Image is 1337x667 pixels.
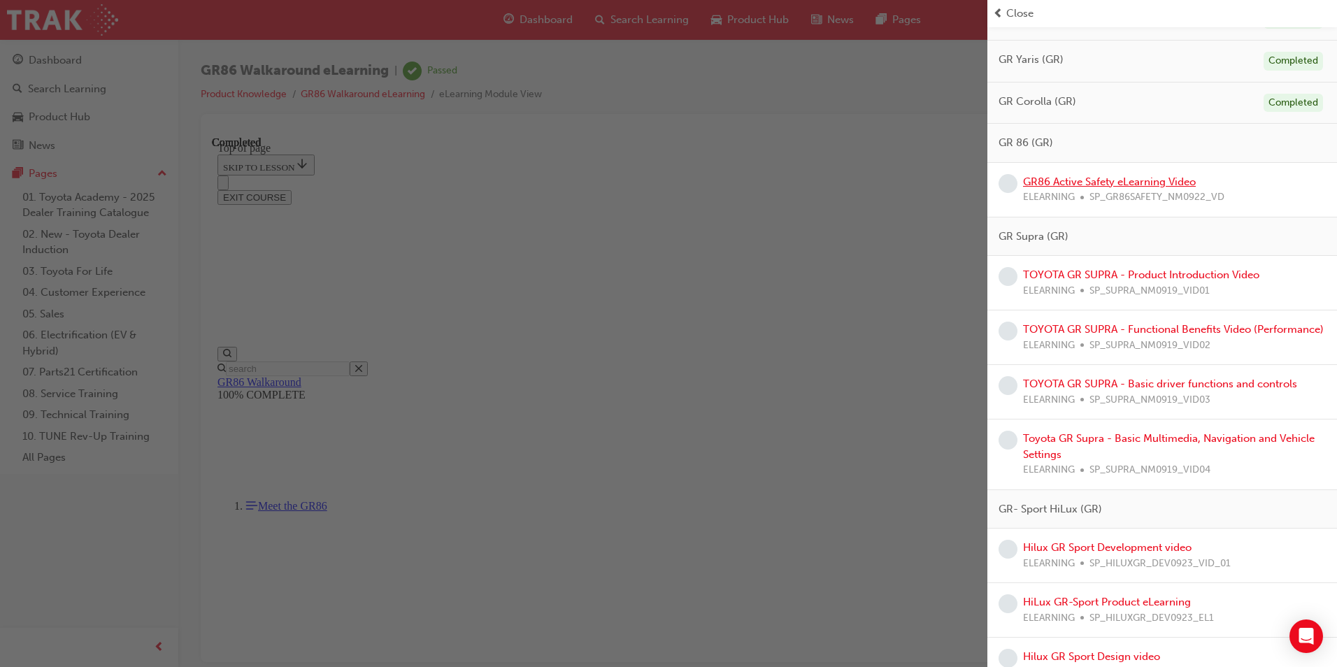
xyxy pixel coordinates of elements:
[1023,283,1075,299] span: ELEARNING
[999,431,1017,450] span: learningRecordVerb_NONE-icon
[1023,596,1191,608] a: HiLux GR-Sport Product eLearning
[999,229,1068,245] span: GR Supra (GR)
[999,376,1017,395] span: learningRecordVerb_NONE-icon
[6,39,17,54] button: Close navigation menu
[999,267,1017,286] span: learningRecordVerb_NONE-icon
[999,594,1017,613] span: learningRecordVerb_NONE-icon
[1023,392,1075,408] span: ELEARNING
[999,174,1017,193] span: learningRecordVerb_NONE-icon
[1023,268,1259,281] a: TOYOTA GR SUPRA - Product Introduction Video
[1023,189,1075,206] span: ELEARNING
[1023,323,1324,336] a: TOYOTA GR SUPRA - Functional Benefits Video (Performance)
[1023,541,1192,554] a: Hilux GR Sport Development video
[1023,462,1075,478] span: ELEARNING
[6,6,1086,18] div: Top of page
[999,94,1076,110] span: GR Corolla (GR)
[1023,378,1297,390] a: TOYOTA GR SUPRA - Basic driver functions and controls
[1289,619,1323,653] div: Open Intercom Messenger
[6,54,80,69] button: EXIT COURSE
[1089,283,1210,299] span: SP_SUPRA_NM0919_VID01
[1006,6,1034,22] span: Close
[1089,392,1210,408] span: SP_SUPRA_NM0919_VID03
[999,322,1017,340] span: learningRecordVerb_NONE-icon
[1089,462,1210,478] span: SP_SUPRA_NM0919_VID04
[6,252,1086,265] div: 100% COMPLETE
[1089,556,1231,572] span: SP_HILUXGR_DEV0923_VID_01
[993,6,1003,22] span: prev-icon
[999,135,1053,151] span: GR 86 (GR)
[1023,432,1315,461] a: Toyota GR Supra - Basic Multimedia, Navigation and Vehicle Settings
[999,540,1017,559] span: learningRecordVerb_NONE-icon
[999,52,1064,68] span: GR Yaris (GR)
[1023,556,1075,572] span: ELEARNING
[14,225,138,240] input: Search
[1023,338,1075,354] span: ELEARNING
[999,501,1102,517] span: GR- Sport HiLux (GR)
[6,210,25,225] button: Open search menu
[1023,175,1196,188] a: GR86 Active Safety eLearning Video
[6,18,103,39] button: SKIP TO LESSON
[11,26,97,36] span: SKIP TO LESSON
[6,240,90,252] a: GR86 Walkaround
[1089,338,1210,354] span: SP_SUPRA_NM0919_VID02
[1089,610,1214,626] span: SP_HILUXGR_DEV0923_EL1
[1023,650,1160,663] a: Hilux GR Sport Design video
[138,225,156,240] button: Close search menu
[993,6,1331,22] button: prev-iconClose
[1264,52,1323,71] div: Completed
[1023,610,1075,626] span: ELEARNING
[1089,189,1224,206] span: SP_GR86SAFETY_NM0922_VD
[1264,94,1323,113] div: Completed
